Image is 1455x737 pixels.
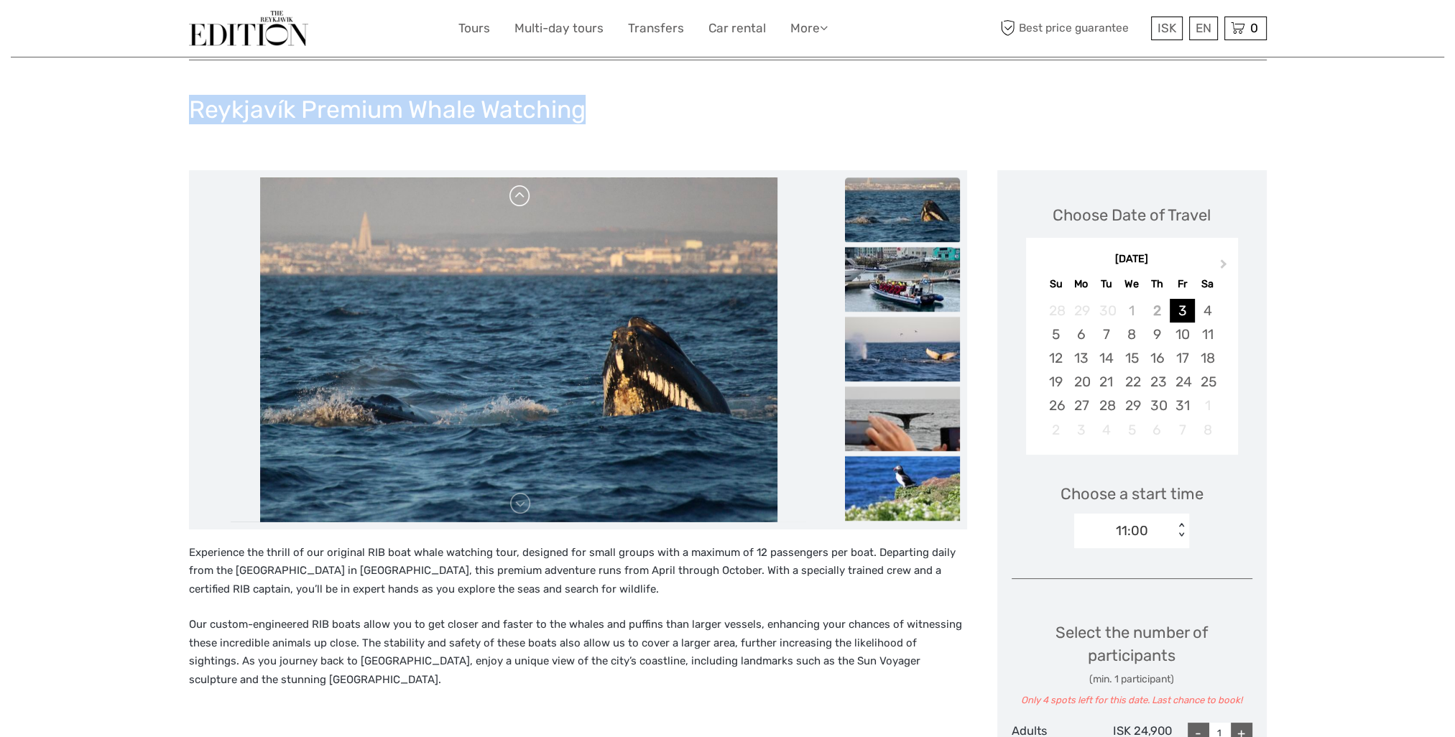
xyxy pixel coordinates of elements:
[845,177,960,242] img: 3cfbb873a97e4c5bb73a3c285b465643_slider_thumbnail.jpeg
[1012,621,1252,708] div: Select the number of participants
[165,22,183,40] button: Open LiveChat chat widget
[1170,323,1195,346] div: Choose Friday, October 10th, 2025
[1145,346,1170,370] div: Choose Thursday, October 16th, 2025
[1195,323,1220,346] div: Choose Saturday, October 11th, 2025
[1248,21,1260,35] span: 0
[1170,418,1195,442] div: Not available Friday, November 7th, 2025
[1094,274,1119,294] div: Tu
[1145,299,1170,323] div: Not available Thursday, October 2nd, 2025
[708,18,766,39] a: Car rental
[1195,394,1220,417] div: Not available Saturday, November 1st, 2025
[1043,274,1068,294] div: Su
[1094,418,1119,442] div: Not available Tuesday, November 4th, 2025
[189,616,967,689] p: Our custom-engineered RIB boats allow you to get closer and faster to the whales and puffins than...
[458,18,490,39] a: Tours
[1030,299,1233,442] div: month 2025-10
[1043,323,1068,346] div: Choose Sunday, October 5th, 2025
[790,18,828,39] a: More
[1119,346,1144,370] div: Choose Wednesday, October 15th, 2025
[1195,370,1220,394] div: Choose Saturday, October 25th, 2025
[628,18,684,39] a: Transfers
[1195,418,1220,442] div: Not available Saturday, November 8th, 2025
[1012,672,1252,687] div: (min. 1 participant)
[1053,204,1211,226] div: Choose Date of Travel
[189,95,586,124] h1: Reykjavík Premium Whale Watching
[1068,299,1094,323] div: Not available Monday, September 29th, 2025
[260,177,777,522] img: 3cfbb873a97e4c5bb73a3c285b465643_main_slider.jpeg
[1195,274,1220,294] div: Sa
[1012,694,1252,708] div: Only 4 spots left for this date. Last chance to book!
[1043,299,1068,323] div: Not available Sunday, September 28th, 2025
[845,317,960,381] img: e376026a213c4e648caad76708dacefd_slider_thumbnail.jpeg
[1043,370,1068,394] div: Choose Sunday, October 19th, 2025
[1195,299,1220,323] div: Choose Saturday, October 4th, 2025
[1068,370,1094,394] div: Choose Monday, October 20th, 2025
[997,17,1147,40] span: Best price guarantee
[1068,394,1094,417] div: Choose Monday, October 27th, 2025
[845,386,960,451] img: 67148d5be6a54f439589d91362451951_slider_thumbnail.jpeg
[1170,274,1195,294] div: Fr
[1026,252,1238,267] div: [DATE]
[1116,522,1148,540] div: 11:00
[1119,418,1144,442] div: Not available Wednesday, November 5th, 2025
[1119,274,1144,294] div: We
[1119,323,1144,346] div: Choose Wednesday, October 8th, 2025
[1094,346,1119,370] div: Choose Tuesday, October 14th, 2025
[1170,370,1195,394] div: Choose Friday, October 24th, 2025
[1094,299,1119,323] div: Not available Tuesday, September 30th, 2025
[1068,346,1094,370] div: Choose Monday, October 13th, 2025
[1175,523,1188,538] div: < >
[1170,299,1195,323] div: Choose Friday, October 3rd, 2025
[1068,418,1094,442] div: Not available Monday, November 3rd, 2025
[189,11,308,46] img: The Reykjavík Edition
[1068,323,1094,346] div: Choose Monday, October 6th, 2025
[1145,274,1170,294] div: Th
[189,544,967,599] p: Experience the thrill of our original RIB boat whale watching tour, designed for small groups wit...
[1043,346,1068,370] div: Choose Sunday, October 12th, 2025
[1214,256,1237,279] button: Next Month
[845,456,960,521] img: f7389adef0fe497691545b2d2def7c0c_slider_thumbnail.jpeg
[1061,483,1204,505] span: Choose a start time
[1094,323,1119,346] div: Choose Tuesday, October 7th, 2025
[1189,17,1218,40] div: EN
[1145,323,1170,346] div: Choose Thursday, October 9th, 2025
[514,18,604,39] a: Multi-day tours
[1043,394,1068,417] div: Choose Sunday, October 26th, 2025
[1145,370,1170,394] div: Choose Thursday, October 23rd, 2025
[1094,370,1119,394] div: Choose Tuesday, October 21st, 2025
[1145,394,1170,417] div: Choose Thursday, October 30th, 2025
[1145,418,1170,442] div: Not available Thursday, November 6th, 2025
[845,247,960,312] img: bc19366c9304497b93c4b3c33c5c3c87_slider_thumbnail.jpeg
[20,25,162,37] p: We're away right now. Please check back later!
[1170,346,1195,370] div: Choose Friday, October 17th, 2025
[1195,346,1220,370] div: Choose Saturday, October 18th, 2025
[1170,394,1195,417] div: Choose Friday, October 31st, 2025
[1158,21,1176,35] span: ISK
[1119,370,1144,394] div: Choose Wednesday, October 22nd, 2025
[1094,394,1119,417] div: Choose Tuesday, October 28th, 2025
[1119,394,1144,417] div: Choose Wednesday, October 29th, 2025
[1043,418,1068,442] div: Not available Sunday, November 2nd, 2025
[1068,274,1094,294] div: Mo
[1119,299,1144,323] div: Not available Wednesday, October 1st, 2025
